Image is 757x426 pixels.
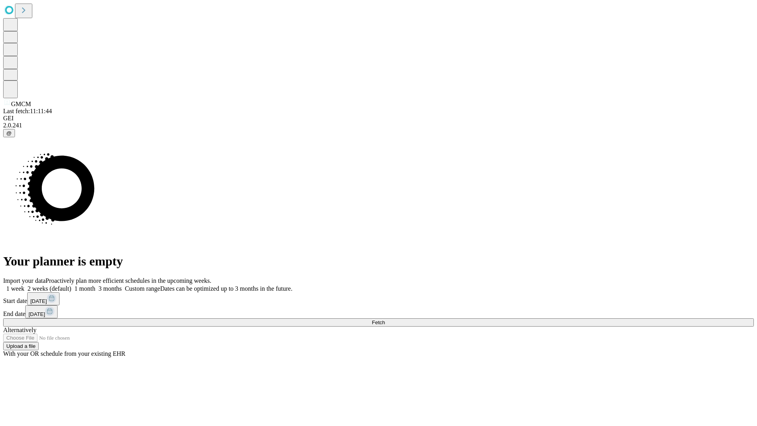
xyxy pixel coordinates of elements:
[30,298,47,304] span: [DATE]
[46,277,211,284] span: Proactively plan more efficient schedules in the upcoming weeks.
[3,277,46,284] span: Import your data
[3,115,754,122] div: GEI
[3,342,39,350] button: Upload a file
[28,285,71,292] span: 2 weeks (default)
[6,130,12,136] span: @
[6,285,24,292] span: 1 week
[11,101,31,107] span: GMCM
[3,292,754,305] div: Start date
[3,305,754,318] div: End date
[28,311,45,317] span: [DATE]
[27,292,60,305] button: [DATE]
[99,285,122,292] span: 3 months
[372,319,385,325] span: Fetch
[3,318,754,327] button: Fetch
[25,305,58,318] button: [DATE]
[75,285,95,292] span: 1 month
[3,254,754,269] h1: Your planner is empty
[3,122,754,129] div: 2.0.241
[160,285,292,292] span: Dates can be optimized up to 3 months in the future.
[3,129,15,137] button: @
[3,108,52,114] span: Last fetch: 11:11:44
[125,285,160,292] span: Custom range
[3,350,125,357] span: With your OR schedule from your existing EHR
[3,327,36,333] span: Alternatively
